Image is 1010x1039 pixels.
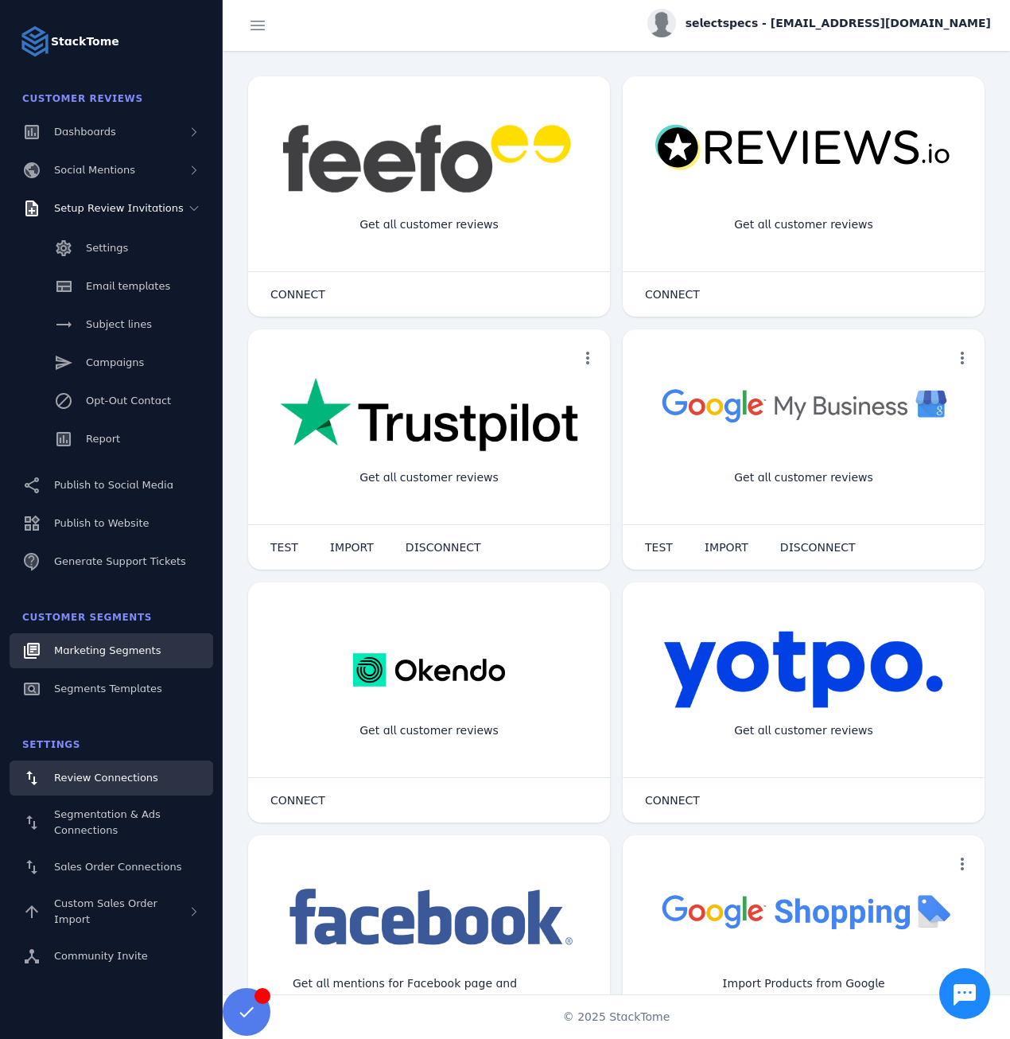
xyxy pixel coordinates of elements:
button: DISCONNECT [764,531,872,563]
a: Email templates [10,269,213,304]
a: Review Connections [10,761,213,796]
img: yotpo.png [663,630,944,710]
button: IMPORT [314,531,390,563]
button: DISCONNECT [390,531,497,563]
div: Get all customer reviews [347,457,511,499]
button: selectspecs - [EMAIL_ADDRESS][DOMAIN_NAME] [647,9,991,37]
span: Customer Reviews [22,93,143,104]
img: reviewsio.svg [655,124,953,172]
span: Publish to Social Media [54,479,173,491]
div: Get all mentions for Facebook page and Instagram account [280,963,578,1021]
span: Review Connections [54,772,158,784]
img: googleshopping.png [655,883,953,939]
span: CONNECT [645,795,700,806]
span: Publish to Website [54,517,149,529]
span: DISCONNECT [780,542,856,553]
button: more [946,848,978,880]
span: TEST [270,542,298,553]
button: CONNECT [629,784,716,816]
span: Setup Review Invitations [54,202,184,214]
img: Logo image [19,25,51,57]
a: Publish to Social Media [10,468,213,503]
img: trustpilot.png [280,377,578,454]
a: Generate Support Tickets [10,544,213,579]
span: Dashboards [54,126,116,138]
button: more [572,342,604,374]
span: Community Invite [54,950,148,962]
a: Community Invite [10,939,213,974]
a: Opt-Out Contact [10,383,213,418]
span: CONNECT [270,289,325,300]
span: Settings [86,242,128,254]
span: DISCONNECT [406,542,481,553]
a: Segmentation & Ads Connections [10,799,213,846]
a: Segments Templates [10,671,213,706]
button: TEST [254,531,314,563]
div: Import Products from Google [709,963,897,1005]
img: facebook.png [280,883,578,953]
img: googlebusiness.png [655,377,953,433]
span: © 2025 StackTome [563,1009,670,1025]
button: more [946,342,978,374]
div: Get all customer reviews [347,710,511,752]
span: Segmentation & Ads Connections [54,808,161,836]
span: Segments Templates [54,683,162,695]
span: IMPORT [330,542,374,553]
button: CONNECT [629,278,716,310]
span: Settings [22,739,80,750]
span: Email templates [86,280,170,292]
span: Generate Support Tickets [54,555,186,567]
button: CONNECT [254,278,341,310]
span: Report [86,433,120,445]
strong: StackTome [51,33,119,50]
a: Marketing Segments [10,633,213,668]
div: Get all customer reviews [721,457,886,499]
button: TEST [629,531,689,563]
span: Opt-Out Contact [86,395,171,407]
img: okendo.webp [353,630,505,710]
span: Marketing Segments [54,644,161,656]
img: feefo.png [280,124,578,193]
button: IMPORT [689,531,764,563]
a: Settings [10,231,213,266]
div: Get all customer reviews [347,204,511,246]
span: Subject lines [86,318,152,330]
span: CONNECT [270,795,325,806]
div: Get all customer reviews [721,710,886,752]
span: selectspecs - [EMAIL_ADDRESS][DOMAIN_NAME] [686,15,991,32]
span: Campaigns [86,356,144,368]
span: IMPORT [705,542,748,553]
a: Sales Order Connections [10,850,213,885]
a: Report [10,422,213,457]
button: CONNECT [254,784,341,816]
span: Social Mentions [54,164,135,176]
div: Get all customer reviews [721,204,886,246]
span: Custom Sales Order Import [54,897,157,925]
span: CONNECT [645,289,700,300]
span: Sales Order Connections [54,861,181,873]
span: Customer Segments [22,612,152,623]
a: Publish to Website [10,506,213,541]
span: TEST [645,542,673,553]
a: Subject lines [10,307,213,342]
a: Campaigns [10,345,213,380]
img: profile.jpg [647,9,676,37]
